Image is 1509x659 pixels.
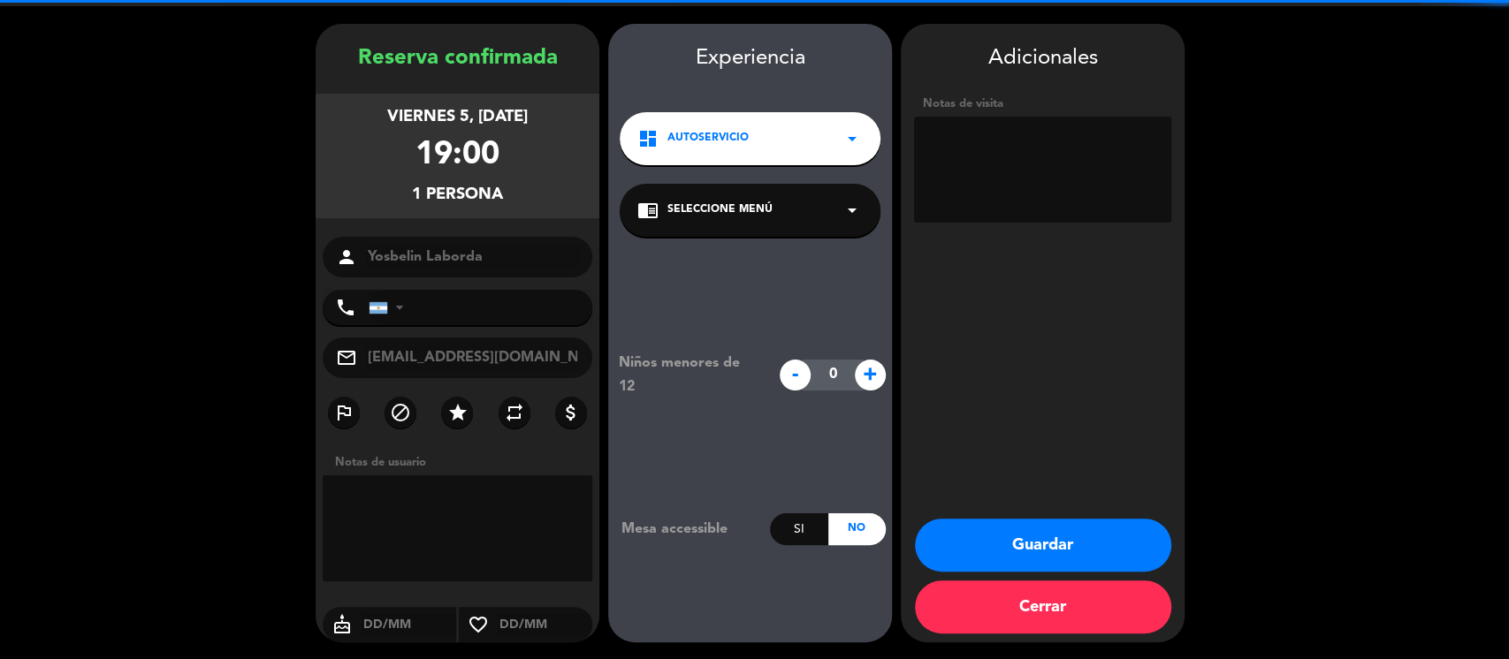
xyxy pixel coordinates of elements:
div: Notas de visita [914,95,1171,113]
i: phone [335,297,356,318]
div: Mesa accessible [608,518,770,541]
i: star [446,402,468,423]
i: arrow_drop_down [842,200,863,221]
i: mail_outline [336,347,357,368]
div: viernes 5, [DATE] [387,104,528,130]
div: Reserva confirmada [316,42,599,76]
div: Si [770,513,827,545]
div: 1 persona [412,182,503,208]
input: DD/MM [362,614,456,636]
span: Seleccione Menú [667,201,773,219]
i: repeat [504,402,525,423]
i: block [390,402,411,423]
div: 19:00 [415,130,499,182]
div: Argentina: +54 [370,291,410,324]
span: - [780,360,811,390]
button: Cerrar [915,580,1171,633]
span: AUTOSERVICIO [667,130,749,148]
div: Adicionales [914,42,1171,76]
div: No [828,513,886,545]
i: outlined_flag [333,402,354,423]
i: dashboard [637,128,659,149]
i: arrow_drop_down [842,128,863,149]
div: Experiencia [608,42,892,76]
input: DD/MM [498,614,592,636]
span: + [855,360,886,390]
i: attach_money [560,402,582,423]
i: person [336,246,357,268]
button: Guardar [915,519,1171,572]
i: favorite_border [459,614,498,635]
div: Notas de usuario [326,453,599,472]
div: Niños menores de 12 [606,352,771,398]
i: cake [323,614,362,635]
i: chrome_reader_mode [637,200,659,221]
